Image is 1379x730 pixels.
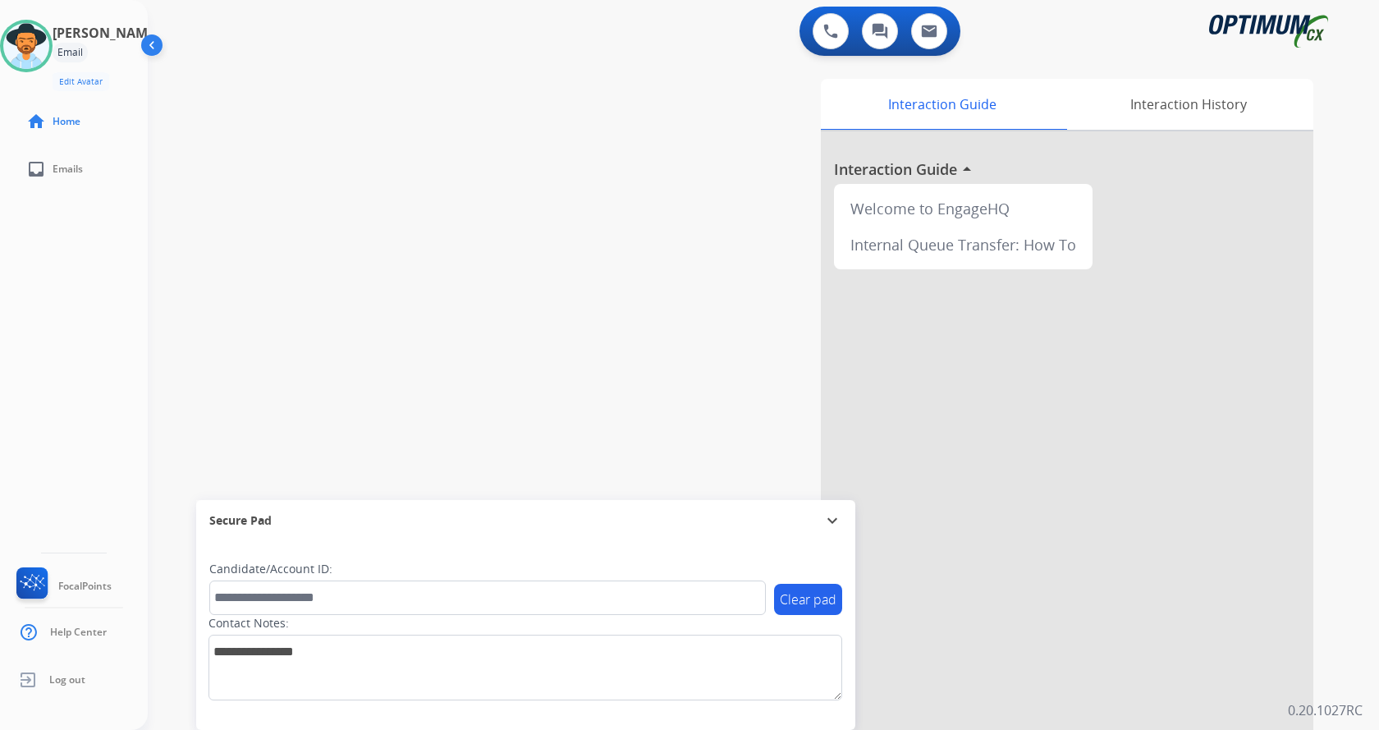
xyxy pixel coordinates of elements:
span: Emails [53,163,83,176]
span: Secure Pad [209,512,272,529]
mat-icon: inbox [26,159,46,179]
h3: [PERSON_NAME] [53,23,159,43]
label: Contact Notes: [208,615,289,631]
p: 0.20.1027RC [1288,700,1363,720]
a: FocalPoints [13,567,112,605]
mat-icon: expand_more [822,511,842,530]
span: Log out [49,673,85,686]
div: Interaction Guide [821,79,1063,130]
div: Internal Queue Transfer: How To [841,227,1086,263]
img: avatar [3,23,49,69]
span: FocalPoints [58,580,112,593]
span: Home [53,115,80,128]
mat-icon: home [26,112,46,131]
label: Candidate/Account ID: [209,561,332,577]
span: Help Center [50,626,107,639]
button: Clear pad [774,584,842,615]
div: Email [53,43,88,62]
div: Interaction History [1063,79,1313,130]
button: Edit Avatar [53,72,109,91]
div: Welcome to EngageHQ [841,191,1086,227]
